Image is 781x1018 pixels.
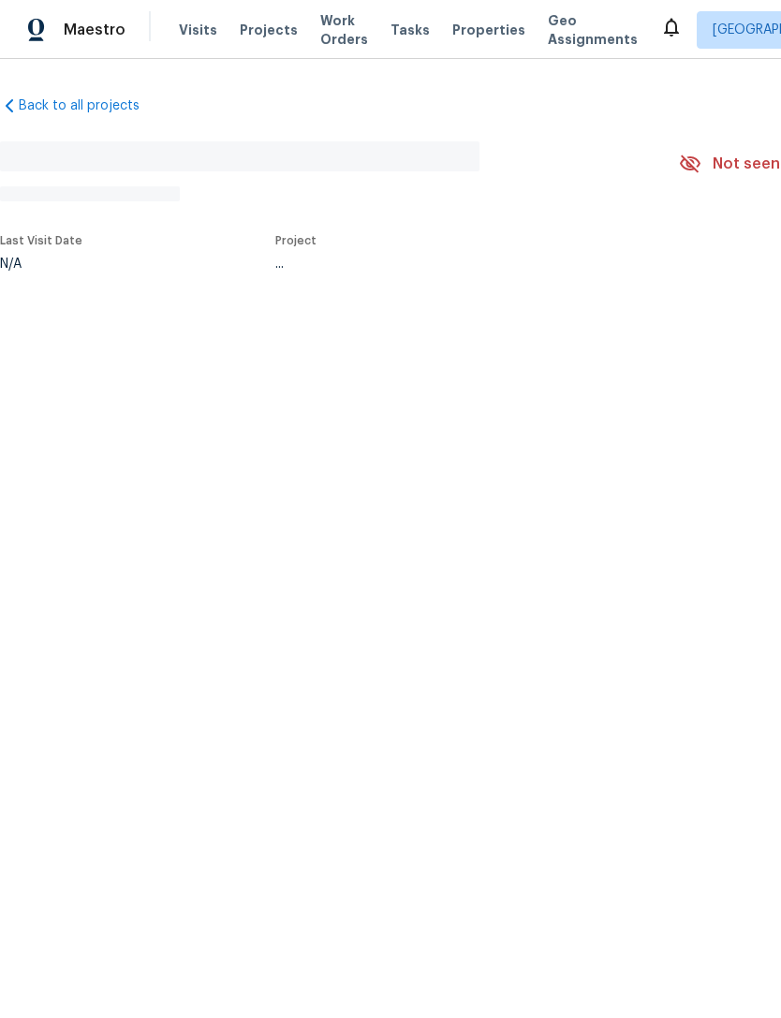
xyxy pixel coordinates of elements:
[548,11,638,49] span: Geo Assignments
[179,21,217,39] span: Visits
[240,21,298,39] span: Projects
[64,21,125,39] span: Maestro
[452,21,525,39] span: Properties
[275,258,635,271] div: ...
[275,235,317,246] span: Project
[390,23,430,37] span: Tasks
[320,11,368,49] span: Work Orders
